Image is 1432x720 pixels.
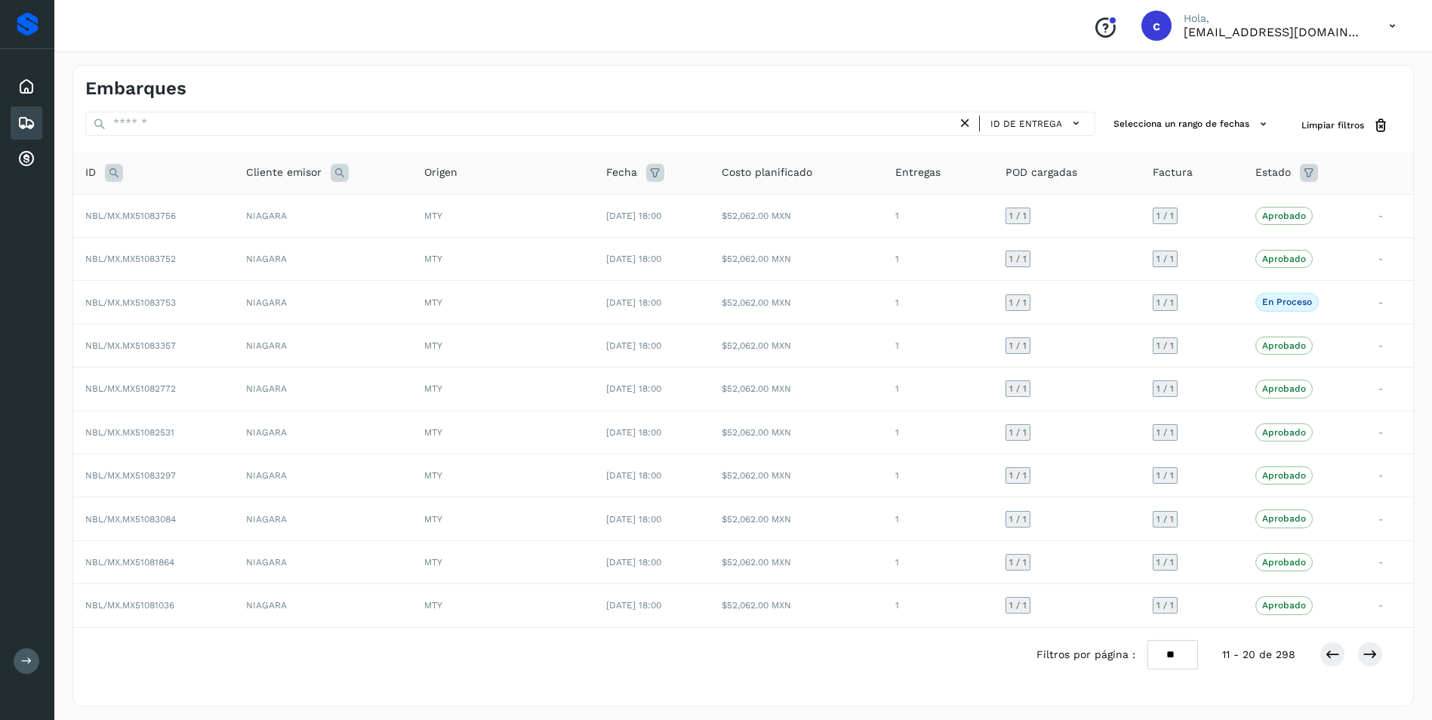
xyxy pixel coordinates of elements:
[895,165,941,180] span: Entregas
[883,368,993,411] td: 1
[606,297,661,308] span: [DATE] 18:00
[1156,254,1174,263] span: 1 / 1
[424,254,442,264] span: MTY
[883,497,993,540] td: 1
[1366,324,1413,367] td: -
[234,540,412,583] td: NIAGARA
[234,584,412,627] td: NIAGARA
[11,143,42,176] div: Cuentas por cobrar
[85,383,176,394] span: NBL/MX.MX51082772
[606,470,661,481] span: [DATE] 18:00
[85,340,176,351] span: NBL/MX.MX51083357
[606,427,661,438] span: [DATE] 18:00
[883,584,993,627] td: 1
[85,165,96,180] span: ID
[710,540,883,583] td: $52,062.00 MXN
[722,165,812,180] span: Costo planificado
[234,194,412,237] td: NIAGARA
[1262,211,1306,221] p: Aprobado
[1009,298,1027,307] span: 1 / 1
[424,211,442,221] span: MTY
[1036,647,1135,663] span: Filtros por página :
[234,411,412,454] td: NIAGARA
[1156,428,1174,437] span: 1 / 1
[234,324,412,367] td: NIAGARA
[1009,558,1027,567] span: 1 / 1
[1009,384,1027,393] span: 1 / 1
[234,497,412,540] td: NIAGARA
[234,281,412,324] td: NIAGARA
[1156,384,1174,393] span: 1 / 1
[883,454,993,497] td: 1
[1156,601,1174,610] span: 1 / 1
[234,368,412,411] td: NIAGARA
[1366,238,1413,281] td: -
[1184,25,1365,39] p: cuentasxcobrar@readysolutions.com.mx
[1009,428,1027,437] span: 1 / 1
[710,454,883,497] td: $52,062.00 MXN
[1262,340,1306,351] p: Aprobado
[1009,341,1027,350] span: 1 / 1
[710,194,883,237] td: $52,062.00 MXN
[234,454,412,497] td: NIAGARA
[1009,515,1027,524] span: 1 / 1
[424,427,442,438] span: MTY
[424,514,442,525] span: MTY
[606,211,661,221] span: [DATE] 18:00
[883,540,993,583] td: 1
[11,106,42,140] div: Embarques
[1262,600,1306,611] p: Aprobado
[1009,471,1027,480] span: 1 / 1
[1107,112,1277,137] button: Selecciona un rango de fechas
[606,165,637,180] span: Fecha
[424,165,457,180] span: Origen
[1009,601,1027,610] span: 1 / 1
[1366,281,1413,324] td: -
[710,497,883,540] td: $52,062.00 MXN
[986,112,1089,134] button: ID de entrega
[883,411,993,454] td: 1
[1156,558,1174,567] span: 1 / 1
[85,78,186,100] h4: Embarques
[1366,454,1413,497] td: -
[1156,471,1174,480] span: 1 / 1
[1366,540,1413,583] td: -
[990,117,1062,131] span: ID de entrega
[1301,118,1364,132] span: Limpiar filtros
[883,281,993,324] td: 1
[1262,470,1306,481] p: Aprobado
[234,238,412,281] td: NIAGARA
[11,70,42,103] div: Inicio
[1366,497,1413,540] td: -
[710,411,883,454] td: $52,062.00 MXN
[1153,165,1193,180] span: Factura
[606,383,661,394] span: [DATE] 18:00
[1255,165,1291,180] span: Estado
[710,368,883,411] td: $52,062.00 MXN
[424,340,442,351] span: MTY
[424,297,442,308] span: MTY
[1262,254,1306,264] p: Aprobado
[606,557,661,568] span: [DATE] 18:00
[606,514,661,525] span: [DATE] 18:00
[424,470,442,481] span: MTY
[1262,513,1306,524] p: Aprobado
[1262,557,1306,568] p: Aprobado
[1009,254,1027,263] span: 1 / 1
[1262,383,1306,394] p: Aprobado
[1156,211,1174,220] span: 1 / 1
[1184,12,1365,25] p: Hola,
[85,514,176,525] span: NBL/MX.MX51083084
[85,254,176,264] span: NBL/MX.MX51083752
[606,600,661,611] span: [DATE] 18:00
[424,383,442,394] span: MTY
[1156,298,1174,307] span: 1 / 1
[424,557,442,568] span: MTY
[883,194,993,237] td: 1
[710,281,883,324] td: $52,062.00 MXN
[1156,515,1174,524] span: 1 / 1
[1366,368,1413,411] td: -
[710,324,883,367] td: $52,062.00 MXN
[1366,411,1413,454] td: -
[85,211,176,221] span: NBL/MX.MX51083756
